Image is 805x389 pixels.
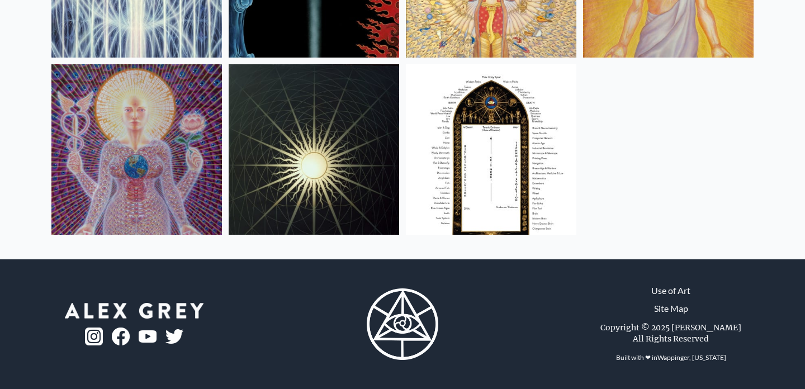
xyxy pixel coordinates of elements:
[600,322,741,333] div: Copyright © 2025 [PERSON_NAME]
[112,328,130,345] img: fb-logo.png
[406,64,576,235] img: Sacred Mirrors Frame
[139,330,157,343] img: youtube-logo.png
[612,349,731,367] div: Built with ❤ in
[633,333,709,344] div: All Rights Reserved
[651,284,690,297] a: Use of Art
[85,328,103,345] img: ig-logo.png
[657,353,726,362] a: Wappinger, [US_STATE]
[165,329,183,344] img: twitter-logo.png
[654,302,688,315] a: Site Map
